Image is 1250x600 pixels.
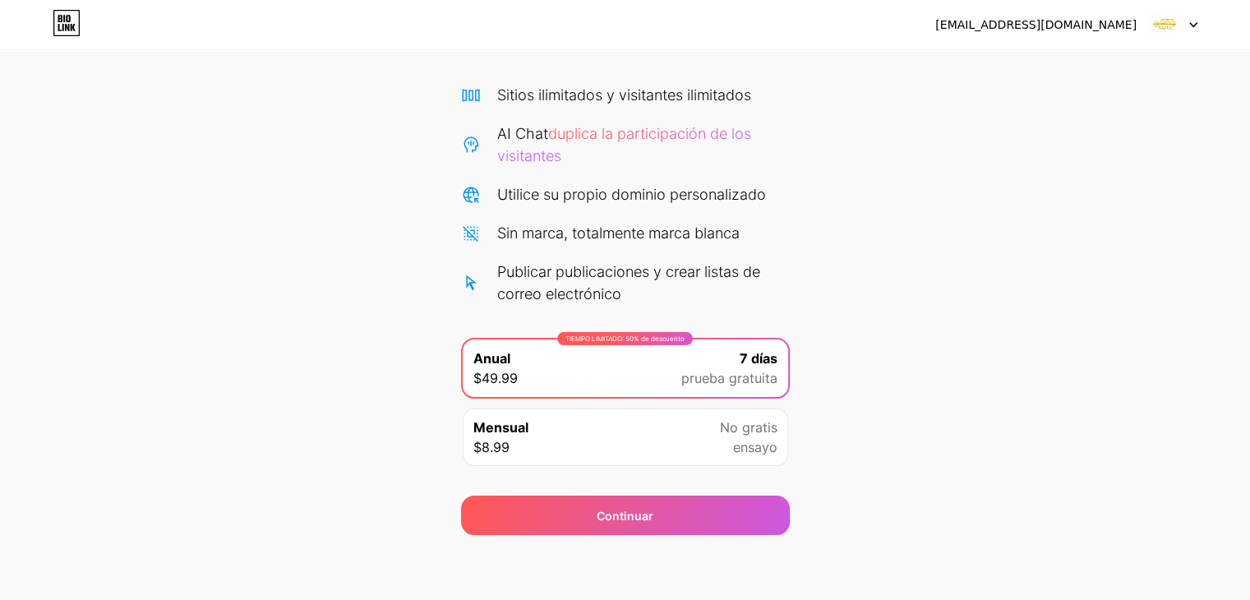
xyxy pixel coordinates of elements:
font: Publicar publicaciones y crear listas de correo electrónico [497,263,760,302]
font: Sitios ilimitados y visitantes ilimitados [497,86,751,104]
font: [EMAIL_ADDRESS][DOMAIN_NAME] [935,18,1137,31]
font: prueba gratuita [681,370,777,386]
font: Utilice su propio dominio personalizado [497,186,766,203]
font: Continuar [597,509,653,523]
font: No gratis [720,419,777,436]
font: 7 días [740,350,777,367]
font: Mensual [473,419,528,436]
img: élite inmobiliaria [1149,9,1180,40]
font: ensayo [733,439,777,455]
font: Anual [473,350,510,367]
font: TIEMPO LIMITADO: 50% de descuento [565,335,685,343]
font: AI Chat [497,125,548,142]
font: Sin marca, totalmente marca blanca [497,224,740,242]
font: $8.99 [473,439,510,455]
font: duplica la participación de los visitantes [497,125,751,164]
font: $49.99 [473,370,518,386]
